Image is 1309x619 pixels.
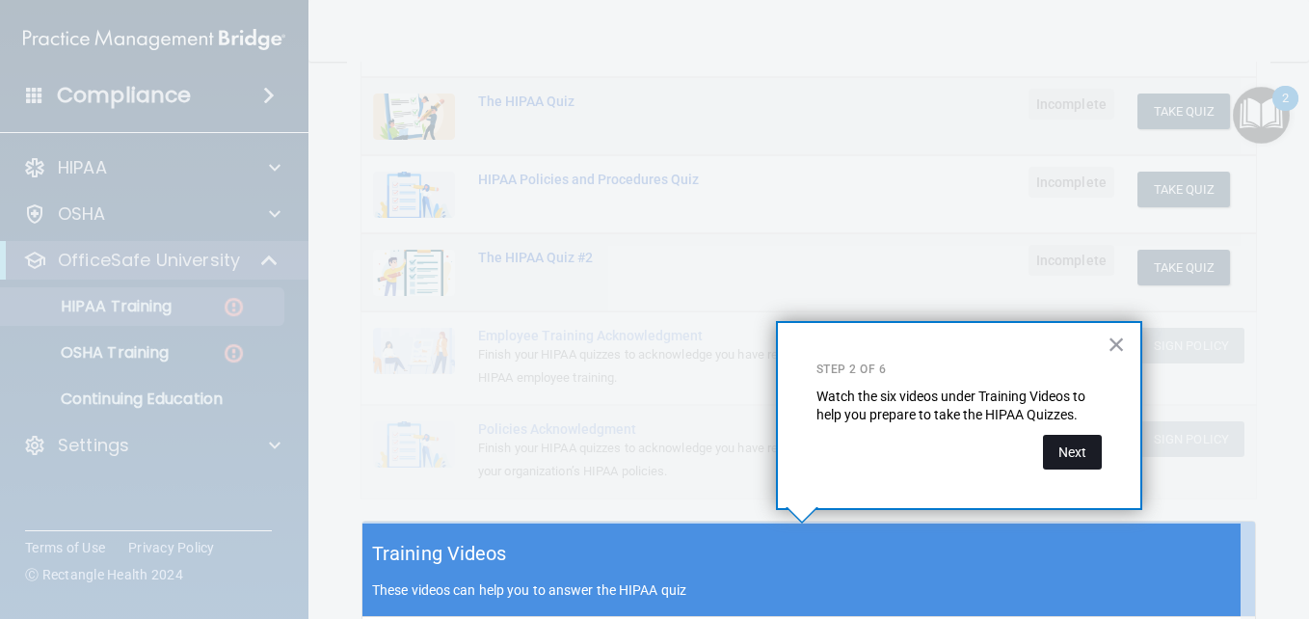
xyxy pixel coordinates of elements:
[372,537,507,571] h5: Training Videos
[816,362,1102,378] p: Step 2 of 6
[816,388,1102,425] p: Watch the six videos under Training Videos to help you prepare to take the HIPAA Quizzes.
[1108,329,1126,360] button: Close
[1043,435,1102,470] button: Next
[975,482,1286,559] iframe: Drift Widget Chat Controller
[372,582,1245,598] p: These videos can help you to answer the HIPAA quiz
